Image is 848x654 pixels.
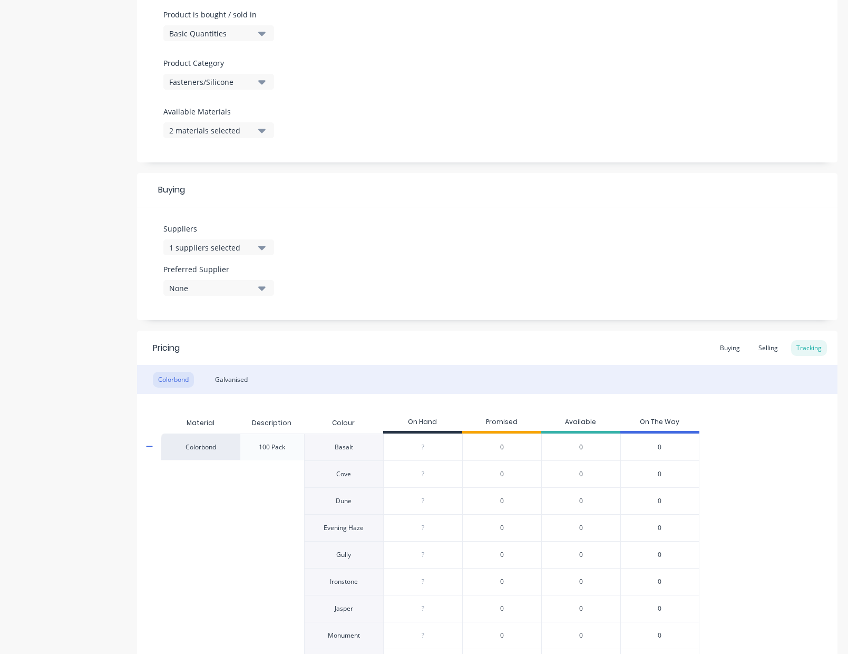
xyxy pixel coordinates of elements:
[304,595,383,622] div: Jasper
[153,372,194,388] div: Colorbond
[384,488,462,514] div: ?
[384,515,462,541] div: ?
[169,242,254,253] div: 1 suppliers selected
[163,264,274,275] label: Preferred Supplier
[304,541,383,568] div: Gully
[163,57,269,69] label: Product Category
[304,568,383,595] div: Ironstone
[541,460,620,487] div: 0
[384,542,462,568] div: ?
[304,622,383,649] div: Monument
[500,496,504,506] span: 0
[304,412,383,434] div: Colour
[658,577,661,586] span: 0
[462,412,541,434] div: Promised
[658,631,661,640] span: 0
[500,631,504,640] span: 0
[541,434,620,460] div: 0
[658,443,661,452] span: 0
[791,340,827,356] div: Tracking
[383,412,462,434] div: On Hand
[163,223,274,234] label: Suppliers
[163,106,274,117] label: Available Materials
[384,461,462,487] div: ?
[384,569,462,595] div: ?
[541,595,620,622] div: 0
[163,9,269,20] label: Product is bought / sold in
[243,410,300,436] div: Description
[169,28,254,39] div: Basic Quantities
[658,523,661,533] span: 0
[384,595,462,622] div: ?
[658,496,661,506] span: 0
[210,372,253,388] div: Galvanised
[715,340,745,356] div: Buying
[658,469,661,479] span: 0
[163,25,274,41] button: Basic Quantities
[541,514,620,541] div: 0
[658,604,661,613] span: 0
[753,340,783,356] div: Selling
[500,577,504,586] span: 0
[500,550,504,560] span: 0
[161,412,240,434] div: Material
[137,173,837,207] div: Buying
[658,550,661,560] span: 0
[161,434,240,460] div: Colorbond
[163,74,274,90] button: Fasteners/Silicone
[153,342,180,354] div: Pricing
[620,412,699,434] div: On The Way
[500,443,504,452] span: 0
[259,443,285,452] div: 100 Pack
[163,280,274,296] button: None
[541,487,620,514] div: 0
[304,434,383,460] div: Basalt
[500,523,504,533] span: 0
[169,76,254,88] div: Fasteners/Silicone
[541,568,620,595] div: 0
[304,487,383,514] div: Dune
[169,125,254,136] div: 2 materials selected
[304,514,383,541] div: Evening Haze
[384,622,462,649] div: ?
[169,283,254,294] div: None
[500,469,504,479] span: 0
[541,412,620,434] div: Available
[500,604,504,613] span: 0
[163,239,274,255] button: 1 suppliers selected
[541,541,620,568] div: 0
[384,434,462,460] div: ?
[163,122,274,138] button: 2 materials selected
[304,460,383,487] div: Cove
[541,622,620,649] div: 0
